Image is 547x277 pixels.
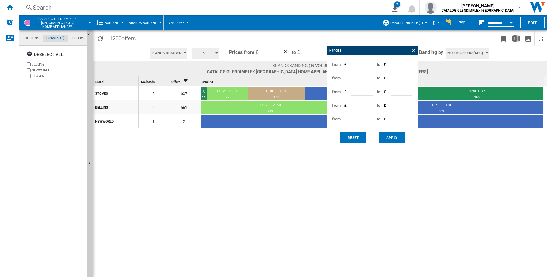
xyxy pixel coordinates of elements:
[95,87,138,100] div: STOVES
[377,99,380,112] span: to
[202,80,213,83] span: Banding
[292,49,296,55] span: to
[201,103,340,108] div: £1,120 - £2,090
[27,62,31,66] input: brand.name
[377,58,380,71] span: to
[344,62,347,67] span: £
[201,108,340,114] div: 229
[207,89,248,94] div: £1,120 - £2,090
[33,3,369,12] div: Search
[344,117,347,122] span: £
[384,76,386,81] span: £
[171,80,180,83] span: Offers
[377,72,380,85] span: to
[384,62,386,67] span: £
[512,35,520,42] img: excel-24x24.png
[207,94,248,100] div: 77
[122,35,136,42] span: offers
[170,76,199,86] div: Offers Sort Descending
[446,48,489,59] button: No. of offers(Asc)
[340,132,366,143] button: Reset
[6,19,13,26] img: alerts-logo.svg
[497,31,510,46] button: Bookmark this report
[25,49,65,60] button: Deselect all
[27,68,31,72] input: brand.name
[139,100,169,114] div: 2
[229,49,254,55] span: Prices from
[201,122,543,128] div: 2
[425,2,437,14] img: profile.jpg
[442,3,514,9] span: [PERSON_NAME]
[129,15,160,30] button: Brands Banding
[95,80,104,83] span: Brand
[140,76,169,86] div: Sort None
[432,15,439,30] button: £
[139,86,169,100] div: 5
[332,85,341,99] span: from
[201,94,207,100] div: 12
[332,58,341,71] span: from
[411,69,427,74] span: offers
[32,68,84,73] label: NEWWORLD
[384,103,386,108] span: £
[456,20,465,24] div: 1 day
[106,31,139,44] span: 1200
[248,94,305,100] div: 105
[535,31,547,46] button: Maximize
[201,117,543,122] div: £150 - £1,120
[429,15,442,30] md-menu: Currency
[33,17,81,29] span: CATALOG GLENDIMPLEX UK:Home appliances
[148,46,190,60] div: Bands Number
[510,31,522,46] button: Download in Excel
[169,86,199,100] div: 637
[152,48,181,59] span: Bands Number
[87,30,94,41] button: Hide
[43,35,68,42] md-tab-item: Brands (3)
[455,18,476,28] md-select: REPORTS.WIZARD.STEPS.REPORT.STEPS.REPORT_OPTIONS.PERIOD: 1 day
[340,108,543,114] div: 332
[167,15,187,30] button: In volume
[194,48,213,59] span: 5
[344,103,347,108] span: £
[256,49,258,55] span: £
[32,62,84,67] label: BELLING
[305,89,411,94] div: £150 - £1,120
[390,21,423,25] span: Default profile (7)
[68,35,88,42] md-tab-item: Filters
[305,94,411,100] div: 198
[95,101,138,113] div: BELLING
[409,46,443,61] span: Sort Banding by
[506,16,517,27] button: Open calendar
[332,72,341,85] span: from
[139,114,169,128] div: 1
[169,100,199,114] div: 561
[329,48,342,52] span: Ranges
[207,69,428,75] span: CATALOG GLENDIMPLEX [GEOGRAPHIC_DATA]:Home appliances No characteristic 3 brands
[22,15,90,30] div: CATALOG GLENDIMPLEX [GEOGRAPHIC_DATA]Home appliances
[94,31,106,46] button: Reload
[384,117,386,122] span: £
[443,46,491,60] div: No. of offers(Asc)
[129,21,157,25] span: Brands Banding
[384,89,386,95] span: £
[32,74,84,78] label: STOVES
[344,76,347,81] span: £
[167,21,184,25] span: In volume
[181,80,190,83] span: Sort Descending
[520,17,545,28] button: Edit
[340,103,543,108] div: £150 - £1,120
[33,15,87,30] button: CATALOG GLENDIMPLEX [GEOGRAPHIC_DATA]Home appliances
[447,48,483,59] span: No. of offers(Asc)
[96,15,122,30] div: Banding
[95,115,138,127] div: NEWWORLD
[141,80,155,83] span: No. bands
[248,89,305,94] div: £3,060 - £4,030
[377,85,380,99] span: to
[21,35,43,42] md-tab-item: Options
[522,31,534,46] button: Download as image
[390,15,426,30] button: Default profile (7)
[170,76,199,86] div: Sort Descending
